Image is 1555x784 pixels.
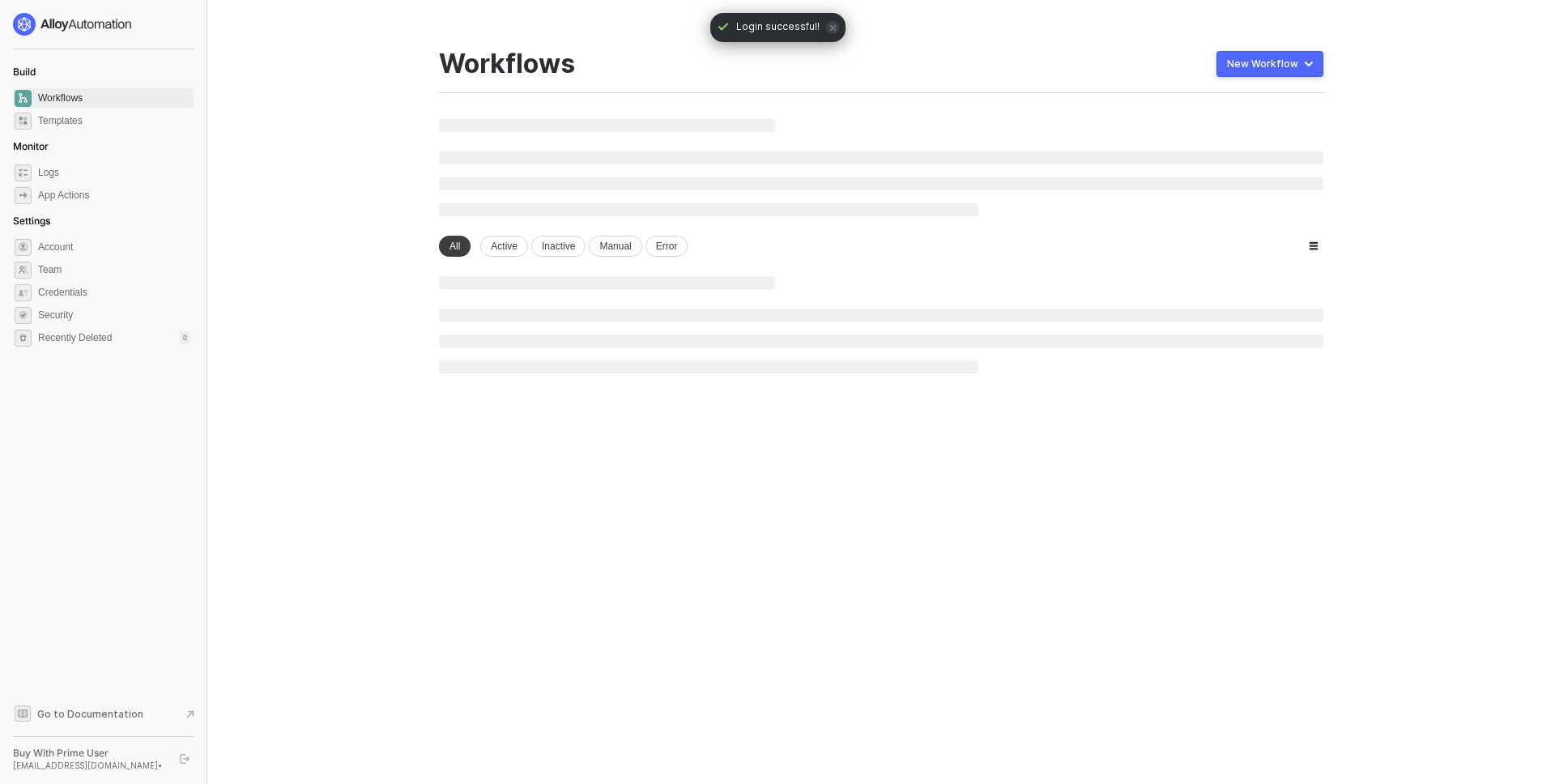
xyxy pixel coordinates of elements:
span: icon-logs [15,164,32,181]
div: Buy With Prime User [13,747,165,760]
span: Login successful! [736,19,820,36]
span: settings [15,239,32,256]
a: Knowledge Base [13,704,194,723]
span: Account [38,237,190,257]
span: icon-check [717,20,730,33]
div: App Actions [38,189,89,202]
span: Team [38,260,190,279]
span: documentation [15,705,31,722]
span: settings [15,330,32,347]
img: logo [13,13,133,36]
span: Logs [38,163,190,182]
span: Security [38,305,190,325]
span: Credentials [38,283,190,302]
div: Workflows [439,49,575,79]
span: logout [180,754,190,764]
span: security [15,307,32,324]
span: marketplace [15,113,32,130]
span: icon-close [826,21,839,34]
div: Error [645,236,688,257]
span: Templates [38,111,190,130]
div: [EMAIL_ADDRESS][DOMAIN_NAME] • [13,760,165,771]
div: Active [480,236,528,257]
div: Inactive [531,236,586,257]
button: New Workflow [1216,51,1323,77]
div: Manual [589,236,641,257]
span: Go to Documentation [37,707,143,721]
div: All [439,236,471,257]
span: document-arrow [182,706,198,722]
span: Settings [13,215,50,227]
a: logo [13,13,194,36]
span: icon-app-actions [15,187,32,204]
span: Build [13,66,36,78]
span: team [15,262,32,279]
span: dashboard [15,90,32,107]
div: 0 [180,331,190,344]
span: Recently Deleted [38,331,112,345]
div: New Workflow [1227,58,1298,70]
span: credentials [15,284,32,301]
span: Monitor [13,140,49,152]
span: Workflows [38,88,190,108]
